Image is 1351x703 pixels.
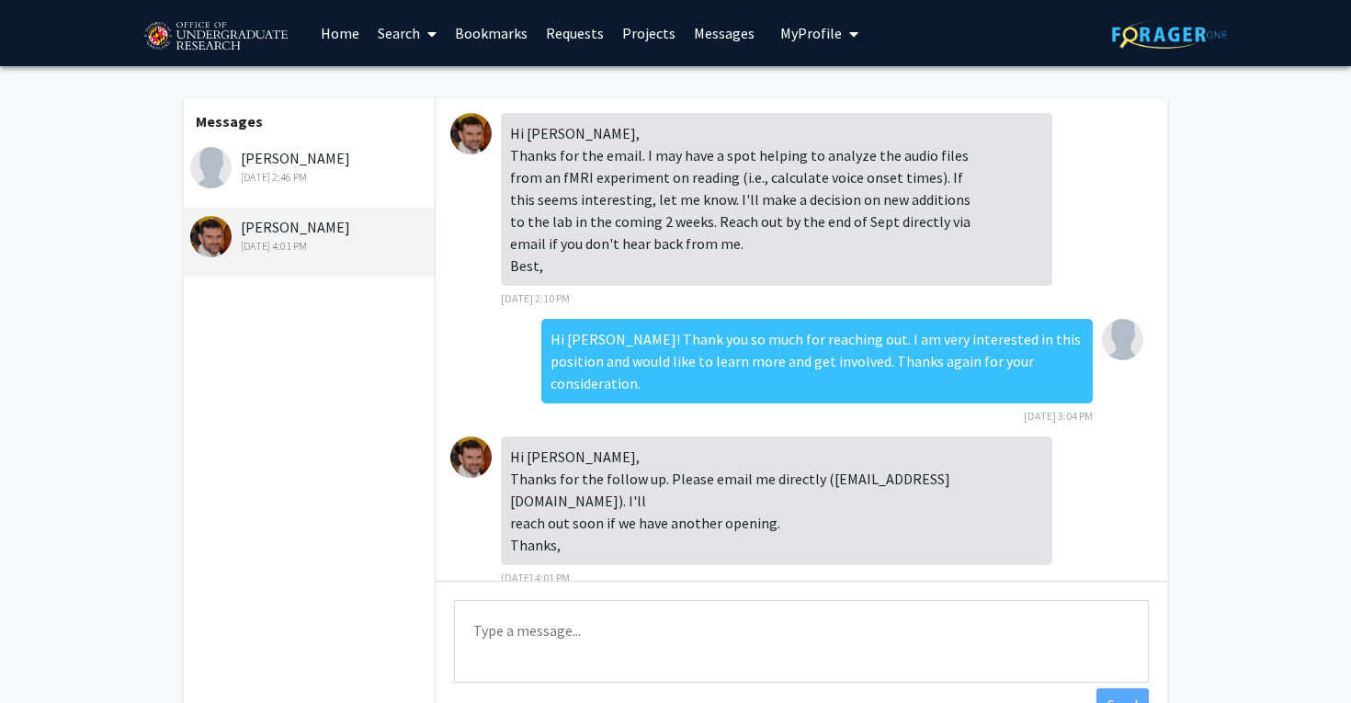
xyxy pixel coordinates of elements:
[312,1,369,65] a: Home
[613,1,685,65] a: Projects
[501,291,570,305] span: [DATE] 2:10 PM
[369,1,446,65] a: Search
[190,216,430,255] div: [PERSON_NAME]
[537,1,613,65] a: Requests
[501,437,1052,565] div: Hi [PERSON_NAME], Thanks for the follow up. Please email me directly ([EMAIL_ADDRESS][DOMAIN_NAME...
[450,113,492,154] img: Jeremy Purcell
[1112,20,1227,49] img: ForagerOne Logo
[454,600,1149,683] textarea: Message
[138,14,293,60] img: University of Maryland Logo
[1102,319,1143,360] img: Anusha Sastry
[196,112,263,130] b: Messages
[446,1,537,65] a: Bookmarks
[501,113,1052,286] div: Hi [PERSON_NAME], Thanks for the email. I may have a spot helping to analyze the audio files from...
[501,571,570,584] span: [DATE] 4:01 PM
[685,1,764,65] a: Messages
[190,169,430,186] div: [DATE] 2:46 PM
[14,620,78,689] iframe: Chat
[190,216,232,257] img: Jeremy Purcell
[780,24,842,42] span: My Profile
[541,319,1093,403] div: Hi [PERSON_NAME]! Thank you so much for reaching out. I am very interested in this position and w...
[190,147,430,186] div: [PERSON_NAME]
[190,147,232,188] img: Isabel Sierra
[190,238,430,255] div: [DATE] 4:01 PM
[450,437,492,478] img: Jeremy Purcell
[1024,409,1093,423] span: [DATE] 3:04 PM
